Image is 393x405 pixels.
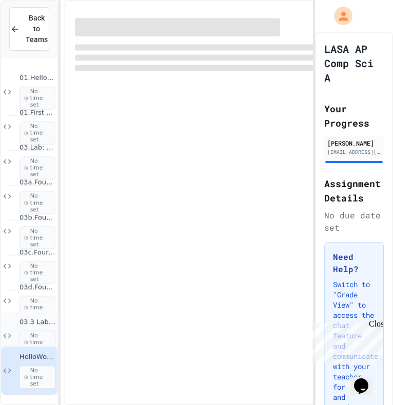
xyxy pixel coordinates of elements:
[308,319,383,363] iframe: chat widget
[19,109,55,117] span: 01.First Practice!
[19,366,55,389] span: No time set
[350,364,383,395] iframe: chat widget
[19,156,55,180] span: No time set
[4,4,71,65] div: Chat with us now!Close
[333,251,375,275] h3: Need Help?
[19,331,55,354] span: No time set
[19,353,55,361] span: HelloWorld
[324,42,384,85] h1: LASA AP Comp Sci A
[19,283,55,292] span: 03d.FourPack Datable
[323,4,355,28] div: My Account
[19,248,55,257] span: 03c.FourPack BeanCount
[19,87,55,110] span: No time set
[324,102,384,130] h2: Your Progress
[19,178,55,187] span: 03a.FourPack How Many Pages
[19,213,55,222] span: 03b.FourPack GallonsWasted
[327,148,381,156] div: [EMAIL_ADDRESS][DOMAIN_NAME]
[327,138,381,148] div: [PERSON_NAME]
[19,318,55,327] span: 03.3 Lab: Arcade Cashier
[324,209,384,234] div: No due date set
[19,74,55,83] span: 01.Hello World Plus
[26,13,48,45] span: Back to Teams
[19,226,55,250] span: No time set
[19,121,55,145] span: No time set
[9,7,49,51] button: Back to Teams
[19,261,55,285] span: No time set
[19,144,55,152] span: 03.Lab: Hello Input
[324,176,384,205] h2: Assignment Details
[19,191,55,215] span: No time set
[19,296,55,319] span: No time set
